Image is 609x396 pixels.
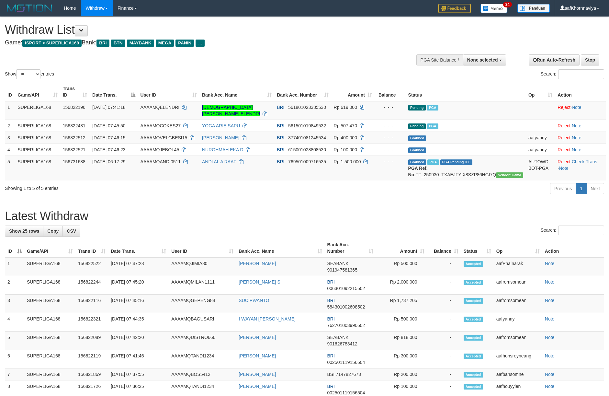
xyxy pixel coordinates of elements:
th: Status [406,83,526,101]
th: ID: activate to sort column descending [5,239,24,257]
span: Marked by aafromsomean [427,105,438,111]
td: [DATE] 07:42:20 [108,332,169,350]
span: Accepted [464,335,483,341]
span: Copy 7147827673 to clipboard [336,372,361,377]
span: Marked by aafromsomean [427,159,439,165]
td: - [427,350,461,368]
span: Copy 002501119156504 to clipboard [327,390,365,395]
span: 156731688 [63,159,85,164]
span: Accepted [464,384,483,390]
td: Rp 200,000 [376,368,427,380]
td: TF_250930_TXAEJFYIX8SZP86HGI7Q [406,156,526,181]
span: BRI [277,105,284,110]
td: - [427,295,461,313]
span: PGA Pending [440,159,473,165]
th: Action [555,83,606,101]
span: Pending [408,105,426,111]
a: Note [545,261,555,266]
th: User ID: activate to sort column ascending [138,83,199,101]
td: 1 [5,257,24,276]
span: CSV [67,228,76,234]
td: · [555,120,606,132]
b: PGA Ref. No: [408,166,428,177]
td: aafPhalnarak [494,257,542,276]
span: ... [196,40,204,47]
a: [PERSON_NAME] S [239,279,280,285]
span: Grabbed [408,159,426,165]
a: SUCIPWANTO [239,298,269,303]
td: aafromsomean [494,295,542,313]
td: SUPERLIGA168 [24,350,75,368]
td: SUPERLIGA168 [24,368,75,380]
div: - - - [377,158,403,165]
h1: Latest Withdraw [5,210,604,223]
span: Rp 400.000 [334,135,357,140]
span: Copy [47,228,59,234]
span: BSI [327,372,335,377]
span: PANIN [175,40,194,47]
th: Bank Acc. Name: activate to sort column ascending [199,83,274,101]
span: AAAAMQCOKES27 [141,123,181,128]
a: Reject [558,159,570,164]
a: [PERSON_NAME] [202,135,239,140]
td: 5 [5,156,15,181]
td: 156822244 [75,276,108,295]
span: 34 [503,2,512,7]
span: Rp 100.000 [334,147,357,152]
select: Showentries [16,69,40,79]
th: ID [5,83,15,101]
td: SUPERLIGA168 [24,257,75,276]
a: Check Trans [572,159,597,164]
a: Reject [558,123,570,128]
a: I WAYAN [PERSON_NAME] [239,316,296,321]
span: BRI [327,316,335,321]
span: ISPORT > SUPERLIGA168 [22,40,82,47]
a: ANDI AL A RAAF [202,159,236,164]
a: Note [545,316,555,321]
span: Rp 619.000 [334,105,357,110]
th: Bank Acc. Number: activate to sort column ascending [274,83,331,101]
a: Copy [43,226,63,237]
img: MOTION_logo.png [5,3,54,13]
span: Vendor URL: https://trx31.1velocity.biz [496,172,523,178]
a: Stop [581,54,599,65]
span: Accepted [464,261,483,267]
img: panduan.png [517,4,550,13]
td: · · [555,156,606,181]
input: Search: [558,69,604,79]
a: [PERSON_NAME] [239,372,276,377]
label: Search: [541,226,604,235]
td: SUPERLIGA168 [24,295,75,313]
label: Search: [541,69,604,79]
a: [DEMOGRAPHIC_DATA][PERSON_NAME] ELENDRI [202,105,260,116]
a: [PERSON_NAME] [239,335,276,340]
td: AAAAMQDISTRO666 [169,332,236,350]
td: - [427,313,461,332]
div: - - - [377,146,403,153]
th: Bank Acc. Number: activate to sort column ascending [325,239,376,257]
a: Note [545,353,555,358]
td: SUPERLIGA168 [15,120,60,132]
div: - - - [377,134,403,141]
span: Copy 561801023385530 to clipboard [288,105,326,110]
td: 156822522 [75,257,108,276]
a: Note [572,147,581,152]
a: Note [545,335,555,340]
label: Show entries [5,69,54,79]
span: Copy 006301092215502 to clipboard [327,286,365,291]
span: 156822512 [63,135,85,140]
span: SEABANK [327,261,349,266]
a: Run Auto-Refresh [529,54,580,65]
td: 1 [5,101,15,120]
span: BRI [327,298,335,303]
span: Copy 377401081245534 to clipboard [288,135,326,140]
span: BRI [327,353,335,358]
a: Previous [550,183,576,194]
img: Feedback.jpg [438,4,471,13]
td: 2 [5,120,15,132]
th: Game/API: activate to sort column ascending [24,239,75,257]
td: SUPERLIGA168 [15,144,60,156]
span: BRI [277,135,284,140]
span: SEABANK [327,335,349,340]
span: BRI [327,279,335,285]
